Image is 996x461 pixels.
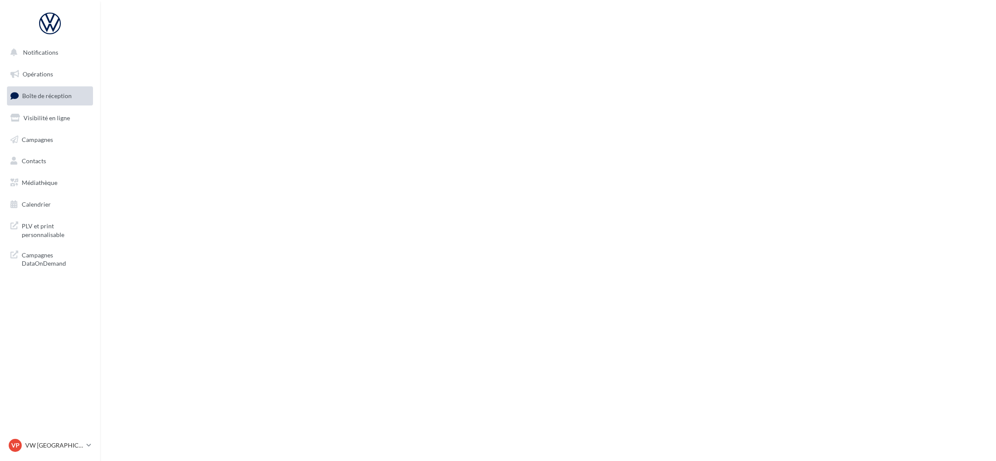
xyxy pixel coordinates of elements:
span: Campagnes [22,135,53,143]
a: Boîte de réception [5,86,95,105]
p: VW [GEOGRAPHIC_DATA] 13 [25,441,83,450]
a: Calendrier [5,195,95,214]
a: VP VW [GEOGRAPHIC_DATA] 13 [7,437,93,454]
a: Campagnes [5,131,95,149]
a: Opérations [5,65,95,83]
span: Médiathèque [22,179,57,186]
span: Campagnes DataOnDemand [22,249,90,268]
span: Notifications [23,49,58,56]
span: Opérations [23,70,53,78]
a: Contacts [5,152,95,170]
span: Boîte de réception [22,92,72,99]
span: Contacts [22,157,46,165]
span: PLV et print personnalisable [22,220,90,239]
a: Visibilité en ligne [5,109,95,127]
button: Notifications [5,43,91,62]
span: Visibilité en ligne [23,114,70,122]
a: Campagnes DataOnDemand [5,246,95,271]
a: PLV et print personnalisable [5,217,95,242]
a: Médiathèque [5,174,95,192]
span: Calendrier [22,201,51,208]
span: VP [11,441,20,450]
